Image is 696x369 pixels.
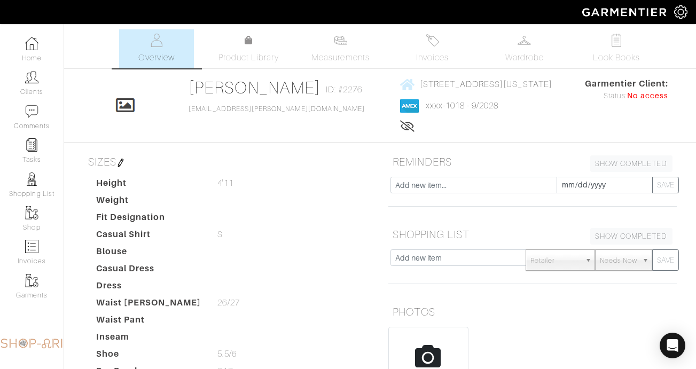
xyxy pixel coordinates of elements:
[25,138,38,152] img: reminder-icon-8004d30b9f0a5d33ae49ab947aed9ed385cf756f9e5892f1edd6e32f2345188e.png
[609,34,623,47] img: todo-9ac3debb85659649dc8f770b8b6100bb5dab4b48dedcbae339e5042a72dfd3cc.svg
[88,211,210,228] dt: Fit Designation
[88,177,210,194] dt: Height
[652,249,679,271] button: SAVE
[189,105,365,113] a: [EMAIL_ADDRESS][PERSON_NAME][DOMAIN_NAME]
[25,172,38,186] img: stylists-icon-eb353228a002819b7ec25b43dbf5f0378dd9e0616d9560372ff212230b889e62.png
[303,29,378,68] a: Measurements
[88,348,210,365] dt: Shoe
[585,77,668,90] span: Garmentier Client:
[400,99,419,113] img: american_express-1200034d2e149cdf2cc7894a33a747db654cf6f8355cb502592f1d228b2ac700.png
[388,151,677,172] h5: REMINDERS
[25,37,38,50] img: dashboard-icon-dbcd8f5a0b271acd01030246c82b418ddd0df26cd7fceb0bd07c9910d44c42f6.png
[217,348,236,360] span: 5.5/6
[579,29,654,68] a: Look Books
[25,105,38,118] img: comment-icon-a0a6a9ef722e966f86d9cbdc48e553b5cf19dbc54f86b18d962a5391bc8f6eb6.png
[416,51,449,64] span: Invoices
[590,155,672,172] a: SHOW COMPLETED
[88,228,210,245] dt: Casual Shirt
[505,51,544,64] span: Wardrobe
[487,29,562,68] a: Wardrobe
[88,279,210,296] dt: Dress
[25,206,38,219] img: garments-icon-b7da505a4dc4fd61783c78ac3ca0ef83fa9d6f193b1c9dc38574b1d14d53ca28.png
[420,80,552,89] span: [STREET_ADDRESS][US_STATE]
[84,151,372,172] h5: SIZES
[25,274,38,287] img: garments-icon-b7da505a4dc4fd61783c78ac3ca0ef83fa9d6f193b1c9dc38574b1d14d53ca28.png
[88,331,210,348] dt: Inseam
[600,250,637,271] span: Needs Now
[217,228,223,241] span: S
[577,3,674,21] img: garmentier-logo-header-white-b43fb05a5012e4ada735d5af1a66efaba907eab6374d6393d1fbf88cb4ef424d.png
[138,51,174,64] span: Overview
[660,333,685,358] div: Open Intercom Messenger
[88,313,210,331] dt: Waist Pant
[388,224,677,245] h5: SHOPPING LIST
[217,177,233,190] span: 4'11
[627,90,668,102] span: No access
[88,245,210,262] dt: Blouse
[116,159,125,167] img: pen-cf24a1663064a2ec1b9c1bd2387e9de7a2fa800b781884d57f21acf72779bad2.png
[119,29,194,68] a: Overview
[217,296,239,309] span: 26/27
[88,296,210,313] dt: Waist [PERSON_NAME]
[211,34,286,64] a: Product Library
[390,249,527,266] input: Add new item
[388,301,677,323] h5: PHOTOS
[326,83,362,96] span: ID: #2276
[426,34,439,47] img: orders-27d20c2124de7fd6de4e0e44c1d41de31381a507db9b33961299e4e07d508b8c.svg
[218,51,279,64] span: Product Library
[395,29,470,68] a: Invoices
[674,5,687,19] img: gear-icon-white-bd11855cb880d31180b6d7d6211b90ccbf57a29d726f0c71d8c61bd08dd39cc2.png
[652,177,679,193] button: SAVE
[585,90,668,102] div: Status:
[334,34,347,47] img: measurements-466bbee1fd09ba9460f595b01e5d73f9e2bff037440d3c8f018324cb6cdf7a4a.svg
[25,70,38,84] img: clients-icon-6bae9207a08558b7cb47a8932f037763ab4055f8c8b6bfacd5dc20c3e0201464.png
[150,34,163,47] img: basicinfo-40fd8af6dae0f16599ec9e87c0ef1c0a1fdea2edbe929e3d69a839185d80c458.svg
[518,34,531,47] img: wardrobe-487a4870c1b7c33e795ec22d11cfc2ed9d08956e64fb3008fe2437562e282088.svg
[530,250,581,271] span: Retailer
[426,101,499,111] a: xxxx-1018 - 9/2028
[590,228,672,245] a: SHOW COMPLETED
[593,51,640,64] span: Look Books
[189,78,320,97] a: [PERSON_NAME]
[311,51,370,64] span: Measurements
[400,77,552,91] a: [STREET_ADDRESS][US_STATE]
[88,262,210,279] dt: Casual Dress
[88,194,210,211] dt: Weight
[390,177,557,193] input: Add new item...
[25,240,38,253] img: orders-icon-0abe47150d42831381b5fb84f609e132dff9fe21cb692f30cb5eec754e2cba89.png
